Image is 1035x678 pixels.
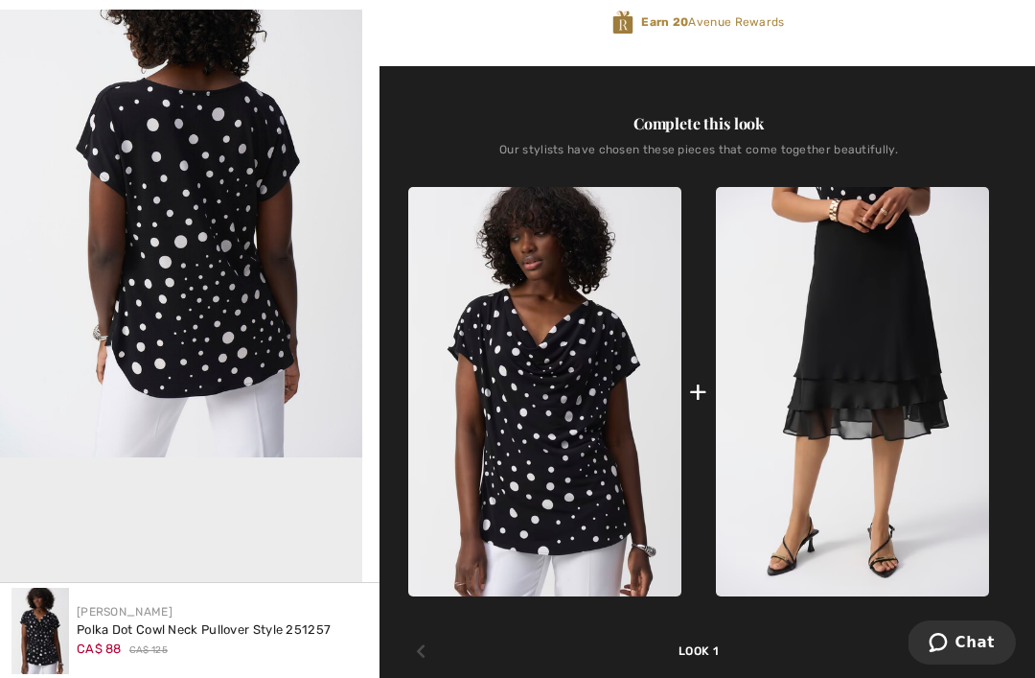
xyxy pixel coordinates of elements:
[641,15,688,29] strong: Earn 20
[77,605,172,619] a: [PERSON_NAME]
[77,620,331,640] div: Polka Dot Cowl Neck Pullover Style 251257
[408,143,989,172] div: Our stylists have chosen these pieces that come together beautifully.
[408,596,989,660] div: Look 1
[77,642,122,656] span: CA$ 88
[908,620,1016,668] iframe: Opens a widget where you can chat to one of our agents
[716,187,989,596] img: Ruffled Tiered Midi Skirt Style 251020
[689,370,707,413] div: +
[11,588,69,674] img: Polka Dot Cowl Neck Pullover Style 251257
[408,187,681,596] img: Polka Dot Cowl Neck Pullover Style 251257
[129,643,168,658] span: CA$ 125
[641,13,784,31] span: Avenue Rewards
[612,10,633,35] img: Avenue Rewards
[408,112,989,135] div: Complete this look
